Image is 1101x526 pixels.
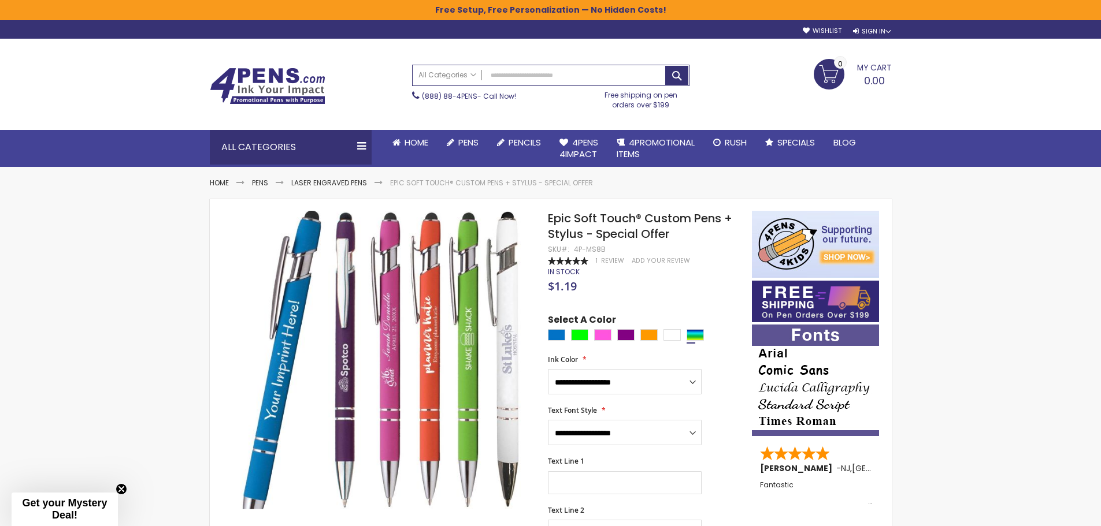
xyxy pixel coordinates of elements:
[559,136,598,160] span: 4Pens 4impact
[548,329,565,341] div: Blue Light
[617,329,635,341] div: Purple
[663,329,681,341] div: White
[252,178,268,188] a: Pens
[12,493,118,526] div: Get your Mystery Deal!Close teaser
[438,130,488,155] a: Pens
[836,462,937,474] span: - ,
[383,130,438,155] a: Home
[752,281,879,322] img: Free shipping on orders over $199
[22,497,107,521] span: Get your Mystery Deal!
[841,462,850,474] span: NJ
[760,462,836,474] span: [PERSON_NAME]
[210,130,372,165] div: All Categories
[405,136,428,148] span: Home
[704,130,756,155] a: Rush
[852,462,937,474] span: [GEOGRAPHIC_DATA]
[574,245,606,254] div: 4P-MS8b
[592,86,689,109] div: Free shipping on pen orders over $199
[548,278,577,294] span: $1.19
[488,130,550,155] a: Pencils
[607,130,704,167] a: 4PROMOTIONALITEMS
[509,136,541,148] span: Pencils
[548,405,597,415] span: Text Font Style
[548,456,584,466] span: Text Line 1
[752,211,879,278] img: 4pens 4 kids
[571,329,588,341] div: Lime Green
[596,256,626,265] a: 1 Review
[390,178,593,188] li: Epic Soft Touch® Custom Pens + Stylus - Special Offer
[548,267,580,277] div: Availability
[116,483,127,495] button: Close teaser
[548,244,569,254] strong: SKU
[550,130,607,167] a: 4Pens4impact
[233,210,533,509] img: Epic Soft Touch® Custom Pens + Stylus - Special Offer
[687,329,704,341] div: Assorted
[824,130,865,155] a: Blog
[548,314,616,329] span: Select A Color
[594,329,611,341] div: Pink
[418,70,476,80] span: All Categories
[833,136,856,148] span: Blog
[632,256,690,265] a: Add Your Review
[640,329,658,341] div: Orange
[422,91,516,101] span: - Call Now!
[210,178,229,188] a: Home
[422,91,477,101] a: (888) 88-4PENS
[548,505,584,515] span: Text Line 2
[777,136,815,148] span: Specials
[752,324,879,436] img: font-personalization-examples
[760,481,872,506] div: Fantastic
[838,58,843,69] span: 0
[291,178,367,188] a: Laser Engraved Pens
[814,59,892,88] a: 0.00 0
[756,130,824,155] a: Specials
[548,355,578,364] span: Ink Color
[596,256,598,265] span: 1
[853,27,891,36] div: Sign In
[864,73,885,88] span: 0.00
[548,267,580,277] span: In stock
[617,136,695,160] span: 4PROMOTIONAL ITEMS
[803,27,841,35] a: Wishlist
[725,136,747,148] span: Rush
[458,136,479,148] span: Pens
[548,257,588,265] div: 100%
[601,256,624,265] span: Review
[413,65,482,84] a: All Categories
[548,210,732,242] span: Epic Soft Touch® Custom Pens + Stylus - Special Offer
[210,68,325,105] img: 4Pens Custom Pens and Promotional Products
